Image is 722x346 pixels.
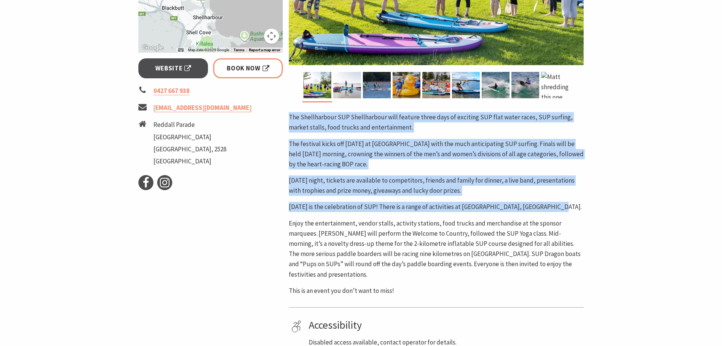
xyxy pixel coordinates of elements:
a: Open this area in Google Maps (opens a new window) [140,43,165,53]
p: The festival kicks off [DATE] at [GEOGRAPHIC_DATA] with the much anticipating SUP surfing. Finals... [289,139,584,170]
a: Book Now [213,58,283,78]
span: Book Now [227,63,269,73]
img: Kai Bates took the championship in 2024 [482,72,510,98]
img: Dress up time [422,72,450,98]
span: Website [155,63,191,73]
h4: Accessibility [309,319,581,332]
a: Report a map error [249,48,281,52]
p: Enjoy the entertainment, vendor stalls, activity stations, food trucks and merchandise at the spo... [289,218,584,280]
p: [DATE] is the celebration of SUP! There is a range of activities at [GEOGRAPHIC_DATA], [GEOGRAPHI... [289,202,584,212]
li: Reddall Parade [153,120,226,130]
img: Google [140,43,165,53]
a: [EMAIL_ADDRESS][DOMAIN_NAME] [153,104,252,112]
button: Map camera controls [264,29,279,44]
img: Peaceful SUP Yoga [333,72,361,98]
p: This is an event you don’t want to miss! [289,286,584,296]
img: Jodie Edwards Welcome to Country [303,72,331,98]
a: Terms (opens in new tab) [234,48,244,52]
img: The hotly contested open men's division [511,72,539,98]
img: So hippy for our inflatable race! [452,72,480,98]
span: Map data ©2025 Google [188,48,229,52]
a: 0427 667 938 [153,87,190,95]
li: [GEOGRAPHIC_DATA] [153,132,226,142]
img: Ducky [393,72,420,98]
img: the 9km racing action [363,72,391,98]
img: Matt shredding this one [541,72,569,98]
li: [GEOGRAPHIC_DATA] [153,156,226,166]
p: The Shellharbour SUP Shellharbour will feature three days of exciting SUP flat water races, SUP s... [289,112,584,133]
p: [DATE] night, tickets are available to competitors, friends and family for dinner, a live band, p... [289,175,584,196]
button: Keyboard shortcuts [178,47,184,53]
a: Website [138,58,208,78]
li: [GEOGRAPHIC_DATA], 2528 [153,144,226,154]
